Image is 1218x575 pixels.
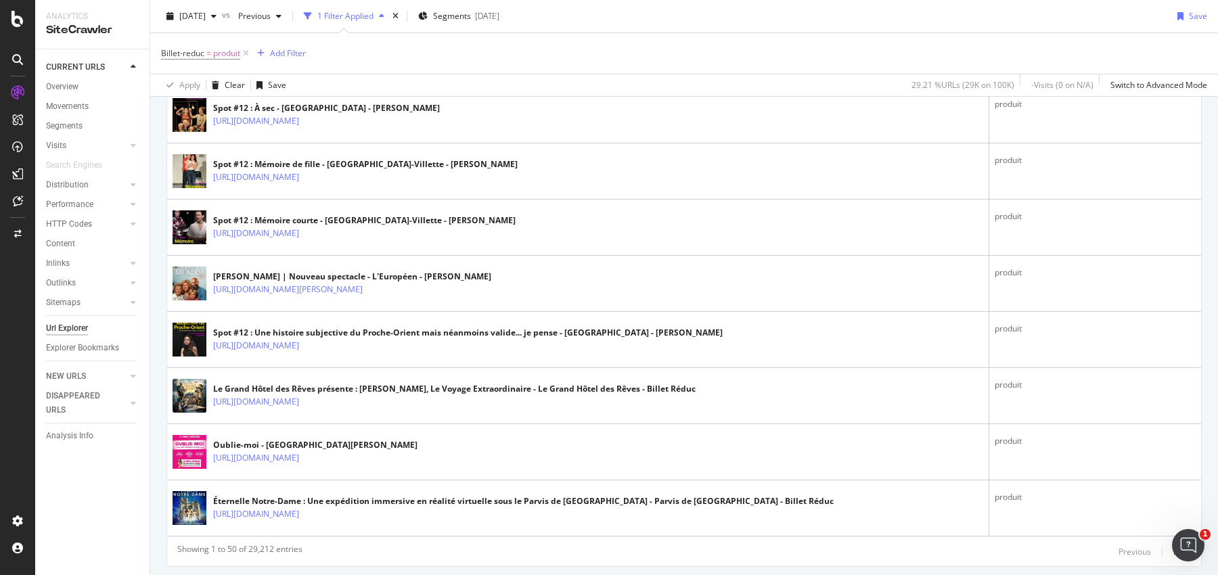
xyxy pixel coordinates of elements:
a: Analysis Info [46,429,140,443]
iframe: Intercom live chat [1172,529,1204,561]
div: Add Filter [270,47,306,59]
img: main image [173,379,206,413]
div: Éternelle Notre-Dame : Une expédition immersive en réalité virtuelle sous le Parvis de [GEOGRAPHI... [213,495,834,507]
div: Le Grand Hôtel des Rêves présente : [PERSON_NAME], Le Voyage Extraordinaire - Le Grand Hôtel des ... [213,383,696,395]
img: main image [173,488,206,528]
a: Sitemaps [46,296,127,310]
div: HTTP Codes [46,217,92,231]
span: Previous [233,10,271,22]
a: Distribution [46,178,127,192]
div: - Visits ( 0 on N/A ) [1031,79,1093,91]
div: Spot #12 : Mémoire de fille - [GEOGRAPHIC_DATA]-Villette - [PERSON_NAME] [213,158,518,170]
div: Oublie-moi - [GEOGRAPHIC_DATA][PERSON_NAME] [213,439,418,451]
div: Spot #12 : Mémoire courte - [GEOGRAPHIC_DATA]-Villette - [PERSON_NAME] [213,214,516,227]
a: Search Engines [46,158,116,172]
a: Url Explorer [46,321,140,336]
a: [URL][DOMAIN_NAME] [213,227,299,240]
div: Movements [46,99,89,114]
div: Apply [179,79,200,91]
div: NEW URLS [46,369,86,384]
div: produit [995,491,1196,503]
span: Billet-reduc [161,47,204,59]
button: Previous [233,5,287,27]
a: [URL][DOMAIN_NAME][PERSON_NAME] [213,283,363,296]
div: Url Explorer [46,321,88,336]
button: Clear [206,74,245,96]
div: Sitemaps [46,296,81,310]
a: Performance [46,198,127,212]
div: produit [995,267,1196,279]
button: Apply [161,74,200,96]
a: Movements [46,99,140,114]
div: Inlinks [46,256,70,271]
div: produit [995,323,1196,335]
div: Outlinks [46,276,76,290]
div: produit [995,98,1196,110]
a: DISAPPEARED URLS [46,389,127,417]
img: main image [173,428,206,476]
div: 29.21 % URLs ( 29K on 100K ) [911,79,1014,91]
div: CURRENT URLS [46,60,105,74]
span: vs [222,9,233,20]
button: Save [251,74,286,96]
div: SiteCrawler [46,22,139,38]
span: 1 [1200,529,1211,540]
div: Distribution [46,178,89,192]
a: [URL][DOMAIN_NAME] [213,170,299,184]
div: Showing 1 to 50 of 29,212 entries [177,543,302,559]
button: [DATE] [161,5,222,27]
div: Analysis Info [46,429,93,443]
a: Outlinks [46,276,127,290]
div: produit [995,154,1196,166]
div: Analytics [46,11,139,22]
a: Inlinks [46,256,127,271]
div: 1 Filter Applied [317,10,374,22]
a: [URL][DOMAIN_NAME] [213,451,299,465]
div: Previous [1119,546,1151,557]
div: Segments [46,119,83,133]
img: main image [173,311,206,368]
a: Visits [46,139,127,153]
div: produit [995,435,1196,447]
a: [URL][DOMAIN_NAME] [213,114,299,128]
div: Save [268,79,286,91]
div: Clear [225,79,245,91]
a: [URL][DOMAIN_NAME] [213,339,299,352]
a: Overview [46,80,140,94]
span: = [206,47,211,59]
img: main image [173,258,206,309]
a: Content [46,237,140,251]
a: CURRENT URLS [46,60,127,74]
div: produit [995,379,1196,391]
div: Overview [46,80,78,94]
div: Save [1189,10,1207,22]
div: Explorer Bookmarks [46,341,119,355]
div: Search Engines [46,158,102,172]
span: 2025 Sep. 8th [179,10,206,22]
div: [PERSON_NAME] | Nouveau spectacle - L'Européen - [PERSON_NAME] [213,271,491,283]
button: Previous [1119,543,1151,559]
a: [URL][DOMAIN_NAME] [213,395,299,409]
div: times [390,9,401,23]
button: 1 Filter Applied [298,5,390,27]
a: NEW URLS [46,369,127,384]
button: Switch to Advanced Mode [1105,74,1207,96]
span: Segments [433,10,471,22]
div: Spot #12 : Une histoire subjective du Proche-Orient mais néanmoins valide... je pense - [GEOGRAPH... [213,327,723,339]
div: Visits [46,139,66,153]
a: [URL][DOMAIN_NAME] [213,507,299,521]
a: Segments [46,119,140,133]
img: main image [173,199,206,256]
div: [DATE] [475,10,499,22]
div: Spot #12 : À sec - [GEOGRAPHIC_DATA] - [PERSON_NAME] [213,102,440,114]
button: Segments[DATE] [413,5,505,27]
div: Content [46,237,75,251]
span: produit [213,44,240,63]
img: main image [173,143,206,200]
div: produit [995,210,1196,223]
img: main image [173,87,206,143]
div: Performance [46,198,93,212]
button: Add Filter [252,45,306,62]
a: HTTP Codes [46,217,127,231]
div: DISAPPEARED URLS [46,389,114,417]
